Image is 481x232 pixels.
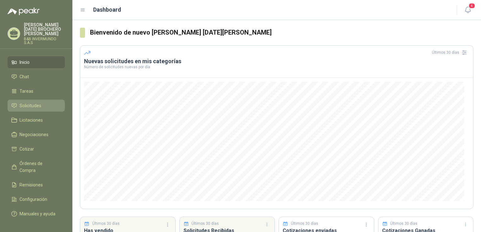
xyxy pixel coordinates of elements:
span: Órdenes de Compra [20,160,59,174]
button: 4 [462,4,473,16]
p: Últimos 30 días [191,221,219,227]
span: Chat [20,73,29,80]
span: Inicio [20,59,30,66]
a: Licitaciones [8,114,65,126]
a: Configuración [8,193,65,205]
span: Manuales y ayuda [20,210,55,217]
span: 4 [468,3,475,9]
h3: Bienvenido de nuevo [PERSON_NAME] [DATE][PERSON_NAME] [90,28,473,37]
span: Configuración [20,196,47,203]
p: B&B INVERMUNDO S.A.S [24,37,65,45]
p: Últimos 30 días [291,221,318,227]
p: Últimos 30 días [92,221,120,227]
a: Tareas [8,85,65,97]
p: [PERSON_NAME][DATE] BROCHERO [PERSON_NAME] [24,23,65,36]
span: Negociaciones [20,131,48,138]
a: Remisiones [8,179,65,191]
span: Licitaciones [20,117,43,124]
img: Logo peakr [8,8,40,15]
a: Manuales y ayuda [8,208,65,220]
p: Últimos 30 días [390,221,417,227]
a: Solicitudes [8,100,65,112]
a: Negociaciones [8,129,65,141]
span: Cotizar [20,146,34,152]
a: Cotizar [8,143,65,155]
span: Tareas [20,88,33,95]
a: Chat [8,71,65,83]
span: Remisiones [20,181,43,188]
a: Órdenes de Compra [8,157,65,176]
span: Solicitudes [20,102,41,109]
div: Últimos 30 días [432,47,469,58]
h1: Dashboard [93,5,121,14]
a: Inicio [8,56,65,68]
p: Número de solicitudes nuevas por día [84,65,469,69]
h3: Nuevas solicitudes en mis categorías [84,58,469,65]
